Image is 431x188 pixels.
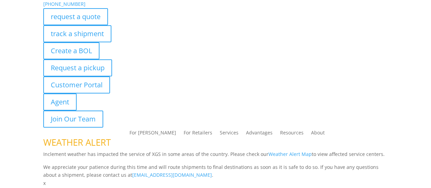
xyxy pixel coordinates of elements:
[43,1,86,7] a: [PHONE_NUMBER]
[43,136,111,148] span: WEATHER ALERT
[184,130,212,138] a: For Retailers
[220,130,238,138] a: Services
[43,76,110,93] a: Customer Portal
[129,130,176,138] a: For [PERSON_NAME]
[43,179,388,187] p: x
[246,130,273,138] a: Advantages
[280,130,304,138] a: Resources
[268,151,312,157] a: Weather Alert Map
[43,25,111,42] a: track a shipment
[311,130,325,138] a: About
[43,42,99,59] a: Create a BOL
[43,163,388,179] p: We appreciate your patience during this time and will route shipments to final destinations as so...
[43,150,388,163] p: Inclement weather has impacted the service of XGS in some areas of the country. Please check our ...
[43,8,108,25] a: request a quote
[43,93,77,111] a: Agent
[43,59,112,76] a: Request a pickup
[132,172,212,178] a: [EMAIL_ADDRESS][DOMAIN_NAME]
[43,111,103,128] a: Join Our Team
